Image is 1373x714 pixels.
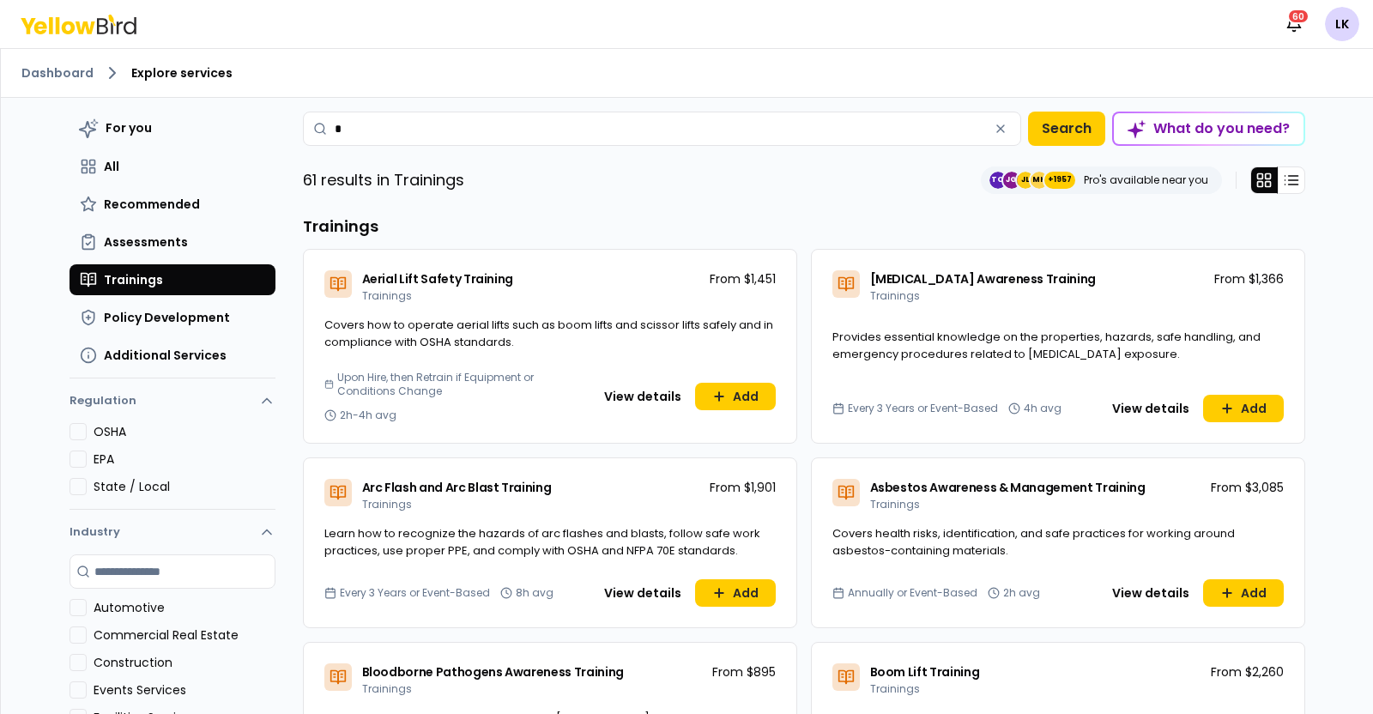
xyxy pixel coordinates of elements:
span: Aerial Lift Safety Training [362,270,514,287]
span: TC [989,172,1007,189]
label: State / Local [94,478,275,495]
span: For you [106,119,152,136]
label: Construction [94,654,275,671]
span: Assessments [104,233,188,251]
button: Add [695,383,776,410]
span: 2h-4h avg [340,408,396,422]
label: EPA [94,451,275,468]
button: Trainings [70,264,275,295]
a: Dashboard [21,64,94,82]
span: Trainings [362,681,412,696]
button: Assessments [70,227,275,257]
span: JL [1017,172,1034,189]
button: What do you need? [1112,112,1305,146]
span: Trainings [362,497,412,511]
span: Boom Lift Training [870,663,980,681]
button: Add [695,579,776,607]
button: Industry [70,510,275,554]
span: [MEDICAL_DATA] Awareness Training [870,270,1096,287]
div: 60 [1287,9,1309,24]
p: From $2,260 [1211,663,1284,681]
span: Trainings [870,288,920,303]
span: Covers how to operate aerial lifts such as boom lifts and scissor lifts safely and in compliance ... [324,317,773,350]
p: Pro's available near you [1084,173,1208,187]
span: Bloodborne Pathogens Awareness Training [362,663,624,681]
button: Recommended [70,189,275,220]
span: Recommended [104,196,200,213]
span: Arc Flash and Arc Blast Training [362,479,552,496]
span: Trainings [104,271,163,288]
button: Additional Services [70,340,275,371]
span: +1957 [1048,172,1072,189]
p: 61 results in Trainings [303,168,464,192]
span: Policy Development [104,309,230,326]
button: Policy Development [70,302,275,333]
p: From $1,366 [1214,270,1284,287]
button: View details [1102,395,1200,422]
label: Commercial Real Estate [94,626,275,644]
button: Regulation [70,385,275,423]
label: Events Services [94,681,275,699]
button: Add [1203,395,1284,422]
div: Regulation [70,423,275,509]
span: Every 3 Years or Event-Based [340,586,490,600]
span: Learn how to recognize the hazards of arc flashes and blasts, follow safe work practices, use pro... [324,525,760,559]
span: 8h avg [516,586,553,600]
span: Every 3 Years or Event-Based [848,402,998,415]
span: 4h avg [1024,402,1062,415]
span: Upon Hire, then Retrain if Equipment or Conditions Change [337,371,587,398]
button: 60 [1277,7,1311,41]
button: For you [70,112,275,144]
nav: breadcrumb [21,63,1352,83]
button: View details [594,383,692,410]
span: Annually or Event-Based [848,586,977,600]
span: Explore services [131,64,233,82]
div: What do you need? [1114,113,1303,144]
span: Trainings [362,288,412,303]
span: JG [1003,172,1020,189]
button: Add [1203,579,1284,607]
button: View details [1102,579,1200,607]
p: From $3,085 [1211,479,1284,496]
p: From $1,451 [710,270,776,287]
span: Asbestos Awareness & Management Training [870,479,1146,496]
h3: Trainings [303,215,1305,239]
span: LK [1325,7,1359,41]
span: All [104,158,119,175]
button: Search [1028,112,1105,146]
span: Covers health risks, identification, and safe practices for working around asbestos-containing ma... [832,525,1235,559]
span: Additional Services [104,347,227,364]
span: Trainings [870,497,920,511]
button: All [70,151,275,182]
p: From $895 [712,663,776,681]
span: MH [1031,172,1048,189]
button: View details [594,579,692,607]
span: Provides essential knowledge on the properties, hazards, safe handling, and emergency procedures ... [832,329,1261,362]
label: OSHA [94,423,275,440]
p: From $1,901 [710,479,776,496]
span: Trainings [870,681,920,696]
label: Automotive [94,599,275,616]
span: 2h avg [1003,586,1040,600]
